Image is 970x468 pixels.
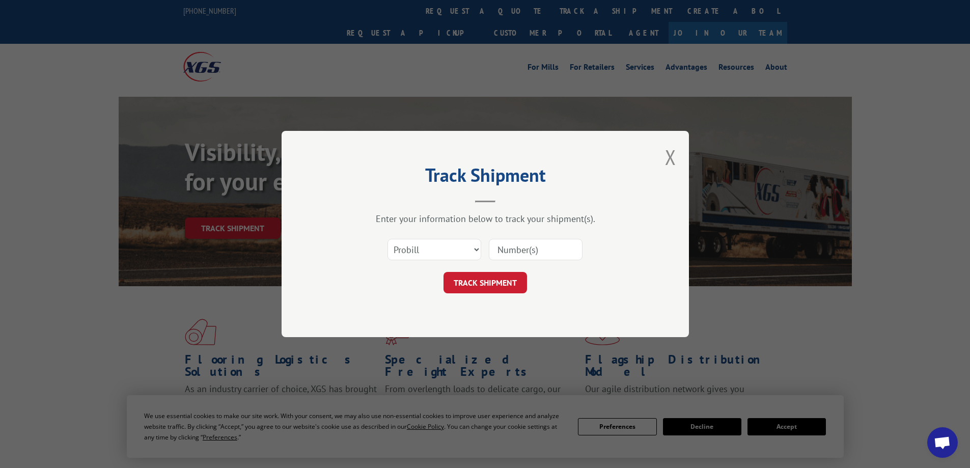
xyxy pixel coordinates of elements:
button: Close modal [665,144,676,171]
h2: Track Shipment [332,168,638,187]
button: TRACK SHIPMENT [444,272,527,293]
div: Open chat [927,427,958,458]
input: Number(s) [489,239,583,260]
div: Enter your information below to track your shipment(s). [332,213,638,225]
